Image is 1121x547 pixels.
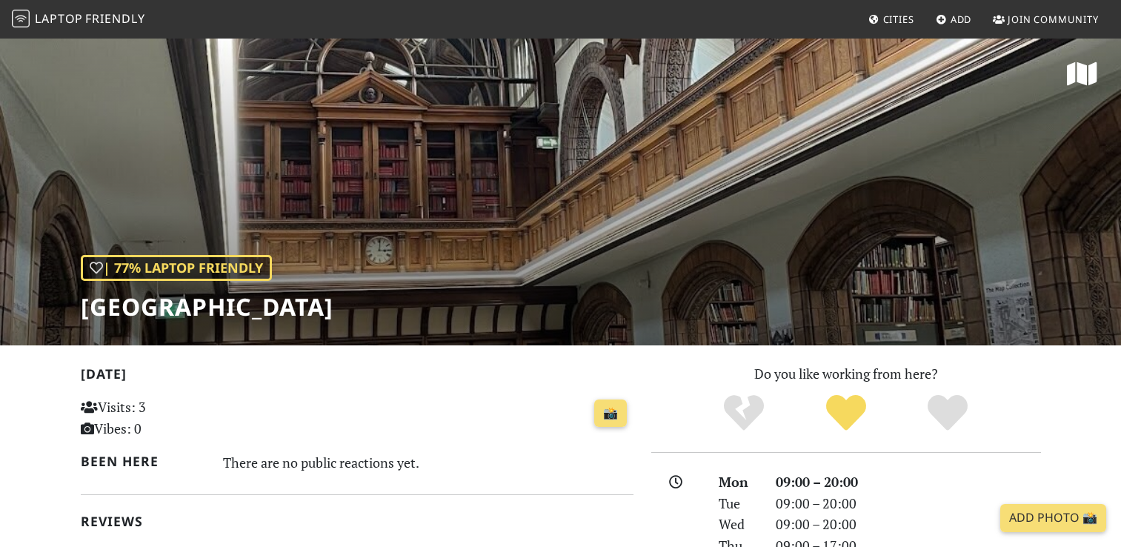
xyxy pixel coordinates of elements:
[862,6,920,33] a: Cities
[897,393,999,434] div: Definitely!
[81,255,272,281] div: | 77% Laptop Friendly
[767,471,1050,493] div: 09:00 – 20:00
[81,366,633,388] h2: [DATE]
[81,514,633,529] h2: Reviews
[12,7,145,33] a: LaptopFriendly LaptopFriendly
[35,10,83,27] span: Laptop
[710,514,766,535] div: Wed
[767,493,1050,514] div: 09:00 – 20:00
[930,6,978,33] a: Add
[693,393,795,434] div: No
[81,397,253,440] p: Visits: 3 Vibes: 0
[594,400,627,428] a: 📸
[81,293,333,321] h1: [GEOGRAPHIC_DATA]
[710,493,766,514] div: Tue
[951,13,972,26] span: Add
[12,10,30,27] img: LaptopFriendly
[85,10,144,27] span: Friendly
[987,6,1105,33] a: Join Community
[81,454,206,469] h2: Been here
[795,393,897,434] div: Yes
[223,451,633,474] div: There are no public reactions yet.
[1008,13,1099,26] span: Join Community
[767,514,1050,535] div: 09:00 – 20:00
[1000,504,1106,532] a: Add Photo 📸
[651,363,1041,385] p: Do you like working from here?
[883,13,914,26] span: Cities
[710,471,766,493] div: Mon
